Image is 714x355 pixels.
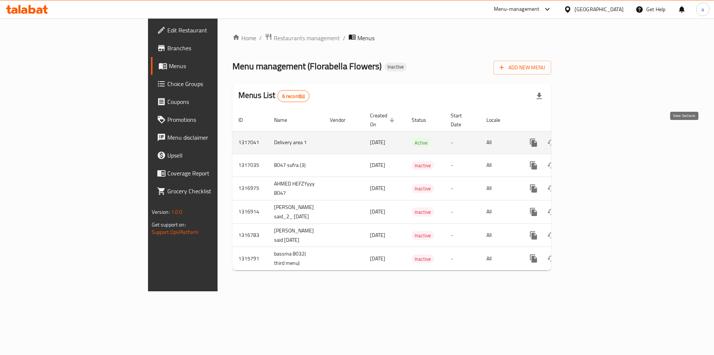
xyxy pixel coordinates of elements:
[412,161,434,170] span: Inactive
[525,250,543,267] button: more
[412,208,434,216] span: Inactive
[151,39,267,57] a: Branches
[370,160,385,170] span: [DATE]
[412,231,434,240] span: Inactive
[167,97,261,106] span: Coupons
[494,5,540,14] div: Menu-management
[167,44,261,53] span: Branches
[525,203,543,221] button: more
[543,226,560,244] button: Change Status
[451,111,472,129] span: Start Date
[575,5,624,13] div: [GEOGRAPHIC_DATA]
[385,64,407,70] span: Inactive
[486,115,510,124] span: Locale
[370,254,385,263] span: [DATE]
[499,63,545,72] span: Add New Menu
[268,154,324,177] td: 8047 sufra (3)
[370,230,385,240] span: [DATE]
[519,109,602,131] th: Actions
[412,139,431,147] span: Active
[167,115,261,124] span: Promotions
[330,115,355,124] span: Vendor
[412,255,434,263] span: Inactive
[445,154,480,177] td: -
[167,26,261,35] span: Edit Restaurant
[543,250,560,267] button: Change Status
[167,187,261,196] span: Grocery Checklist
[525,156,543,174] button: more
[151,146,267,164] a: Upsell
[343,34,345,42] li: /
[370,183,385,193] span: [DATE]
[480,154,519,177] td: All
[445,177,480,200] td: -
[370,111,397,129] span: Created On
[278,93,309,100] span: 6 record(s)
[412,115,436,124] span: Status
[167,79,261,88] span: Choice Groups
[370,137,385,147] span: [DATE]
[265,33,340,43] a: Restaurants management
[543,156,560,174] button: Change Status
[268,131,324,154] td: Delivery area 1
[232,109,602,271] table: enhanced table
[274,34,340,42] span: Restaurants management
[151,75,267,93] a: Choice Groups
[152,220,186,229] span: Get support on:
[152,207,170,217] span: Version:
[151,164,267,182] a: Coverage Report
[480,200,519,224] td: All
[151,21,267,39] a: Edit Restaurant
[268,224,324,247] td: [PERSON_NAME] said [DATE]
[412,254,434,263] div: Inactive
[151,182,267,200] a: Grocery Checklist
[167,133,261,142] span: Menu disclaimer
[445,224,480,247] td: -
[701,5,704,13] span: a
[370,207,385,216] span: [DATE]
[152,227,199,237] a: Support.OpsPlatform
[167,151,261,160] span: Upsell
[530,87,548,105] div: Export file
[543,180,560,197] button: Change Status
[274,115,297,124] span: Name
[445,200,480,224] td: -
[171,207,183,217] span: 1.0.0
[169,61,261,70] span: Menus
[480,177,519,200] td: All
[480,224,519,247] td: All
[238,90,309,102] h2: Menus List
[151,129,267,146] a: Menu disclaimer
[238,115,253,124] span: ID
[357,34,374,42] span: Menus
[525,226,543,244] button: more
[480,247,519,270] td: All
[167,169,261,178] span: Coverage Report
[232,33,551,43] nav: breadcrumb
[268,247,324,270] td: bassma 8032( third menu)
[480,131,519,154] td: All
[232,58,382,75] span: Menu management ( Florabella Flowers )
[525,134,543,152] button: more
[412,184,434,193] span: Inactive
[268,200,324,224] td: [PERSON_NAME] said_2_ [DATE]
[412,207,434,216] div: Inactive
[493,61,551,75] button: Add New Menu
[268,177,324,200] td: AHMED HEFZYyyy 8047
[385,63,407,72] div: Inactive
[151,57,267,75] a: Menus
[543,203,560,221] button: Change Status
[151,111,267,129] a: Promotions
[445,131,480,154] td: -
[445,247,480,270] td: -
[151,93,267,111] a: Coupons
[525,180,543,197] button: more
